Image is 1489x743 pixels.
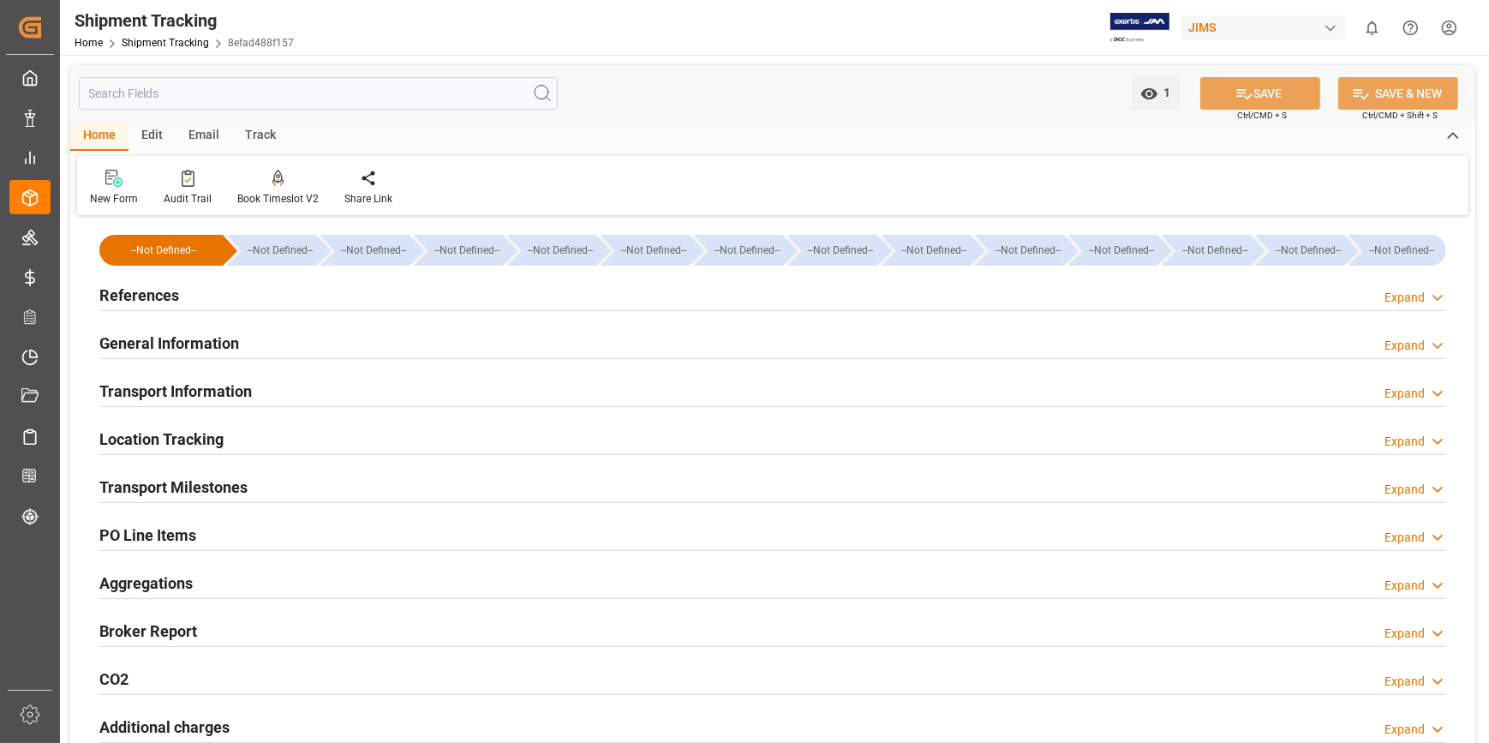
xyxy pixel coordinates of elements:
div: --Not Defined-- [694,235,783,266]
h2: Aggregations [99,572,193,595]
span: 1 [1158,86,1171,99]
h2: Transport Milestones [99,476,248,499]
div: --Not Defined-- [414,235,503,266]
h2: Additional charges [99,716,230,739]
span: Ctrl/CMD + S [1237,109,1287,122]
div: Book Timeslot V2 [237,191,319,207]
div: JIMS [1181,15,1346,40]
div: --Not Defined-- [320,235,410,266]
div: Expand [1384,289,1425,307]
div: Expand [1384,721,1425,739]
button: Help Center [1391,9,1430,47]
span: Ctrl/CMD + Shift + S [1362,109,1438,122]
h2: Location Tracking [99,428,224,451]
div: --Not Defined-- [99,235,223,266]
div: Audit Trail [164,191,212,207]
div: --Not Defined-- [899,235,971,266]
div: Expand [1384,577,1425,595]
div: --Not Defined-- [1366,235,1438,266]
div: Expand [1384,337,1425,355]
div: Home [70,122,129,151]
h2: CO2 [99,668,129,691]
div: --Not Defined-- [1348,235,1446,266]
div: --Not Defined-- [618,235,690,266]
div: --Not Defined-- [711,235,783,266]
div: --Not Defined-- [507,235,596,266]
div: Expand [1384,673,1425,691]
h2: PO Line Items [99,524,196,547]
div: --Not Defined-- [338,235,410,266]
div: --Not Defined-- [431,235,503,266]
div: Shipment Tracking [75,8,294,33]
button: SAVE & NEW [1338,77,1458,110]
button: JIMS [1181,11,1353,44]
a: Shipment Tracking [122,37,209,49]
div: Expand [1384,481,1425,499]
button: SAVE [1200,77,1320,110]
div: --Not Defined-- [524,235,596,266]
div: --Not Defined-- [1068,235,1157,266]
div: --Not Defined-- [117,235,211,266]
div: --Not Defined-- [244,235,316,266]
img: Exertis%20JAM%20-%20Email%20Logo.jpg_1722504956.jpg [1110,13,1169,43]
div: Expand [1384,385,1425,403]
div: --Not Defined-- [1255,235,1344,266]
a: Home [75,37,103,49]
h2: References [99,284,179,307]
div: --Not Defined-- [1272,235,1344,266]
div: Expand [1384,433,1425,451]
h2: General Information [99,332,239,355]
div: --Not Defined-- [1179,235,1251,266]
div: --Not Defined-- [787,235,876,266]
div: Email [176,122,232,151]
input: Search Fields [79,77,558,110]
div: Edit [129,122,176,151]
div: Expand [1384,529,1425,547]
div: New Form [90,191,138,207]
div: Expand [1384,625,1425,643]
div: --Not Defined-- [1085,235,1157,266]
h2: Transport Information [99,380,252,403]
div: --Not Defined-- [227,235,316,266]
div: --Not Defined-- [882,235,971,266]
div: --Not Defined-- [1162,235,1251,266]
div: Share Link [344,191,392,207]
h2: Broker Report [99,620,197,643]
button: show 0 new notifications [1353,9,1391,47]
div: --Not Defined-- [975,235,1064,266]
button: open menu [1132,77,1180,110]
div: --Not Defined-- [601,235,690,266]
div: Track [232,122,289,151]
div: --Not Defined-- [804,235,876,266]
div: --Not Defined-- [992,235,1064,266]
